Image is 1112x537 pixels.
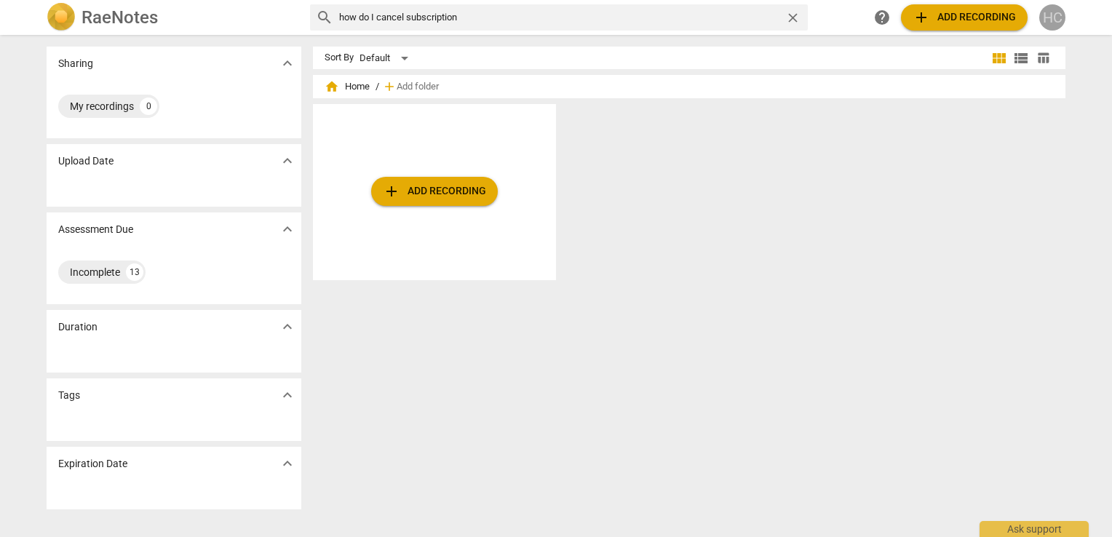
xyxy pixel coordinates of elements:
span: expand_more [279,318,296,335]
span: add [383,183,400,200]
img: Logo [47,3,76,32]
button: Tile view [988,47,1010,69]
a: Help [869,4,895,31]
input: Search [339,6,779,29]
div: Ask support [980,521,1089,537]
span: expand_more [279,55,296,72]
span: add [913,9,930,26]
span: view_list [1012,49,1030,67]
span: / [376,81,379,92]
button: HC [1039,4,1065,31]
button: Show more [277,316,298,338]
span: Add recording [383,183,486,200]
p: Tags [58,388,80,403]
button: Show more [277,150,298,172]
span: Add folder [397,81,439,92]
p: Sharing [58,56,93,71]
div: 0 [140,98,157,115]
span: Home [325,79,370,94]
div: My recordings [70,99,134,114]
span: add [382,79,397,94]
p: Expiration Date [58,456,127,472]
button: List view [1010,47,1032,69]
span: search [316,9,333,26]
button: Upload [371,177,498,206]
span: Add recording [913,9,1016,26]
span: help [873,9,891,26]
button: Show more [277,52,298,74]
h2: RaeNotes [82,7,158,28]
div: Sort By [325,52,354,63]
a: LogoRaeNotes [47,3,298,32]
div: Incomplete [70,265,120,279]
button: Show more [277,384,298,406]
button: Show more [277,218,298,240]
span: close [785,10,801,25]
span: view_module [990,49,1008,67]
span: table_chart [1036,51,1050,65]
button: Upload [901,4,1028,31]
span: expand_more [279,152,296,170]
span: home [325,79,339,94]
p: Duration [58,319,98,335]
span: expand_more [279,386,296,404]
div: 13 [126,263,143,281]
p: Upload Date [58,154,114,169]
div: Default [360,47,413,70]
span: expand_more [279,220,296,238]
button: Table view [1032,47,1054,69]
p: Assessment Due [58,222,133,237]
button: Show more [277,453,298,474]
span: expand_more [279,455,296,472]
